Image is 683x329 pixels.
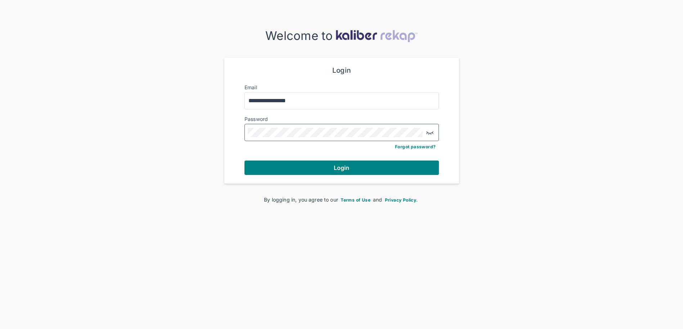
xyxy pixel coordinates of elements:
[236,196,448,203] div: By logging in, you agree to our and
[340,197,372,203] a: Terms of Use
[426,128,434,137] img: eye-closed.fa43b6e4.svg
[385,197,418,203] span: Privacy Policy.
[244,116,268,122] label: Password
[334,164,350,171] span: Login
[384,197,419,203] a: Privacy Policy.
[244,161,439,175] button: Login
[336,30,418,42] img: kaliber-logo
[395,144,436,149] a: Forgot password?
[244,66,439,75] div: Login
[341,197,370,203] span: Terms of Use
[244,84,257,90] label: Email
